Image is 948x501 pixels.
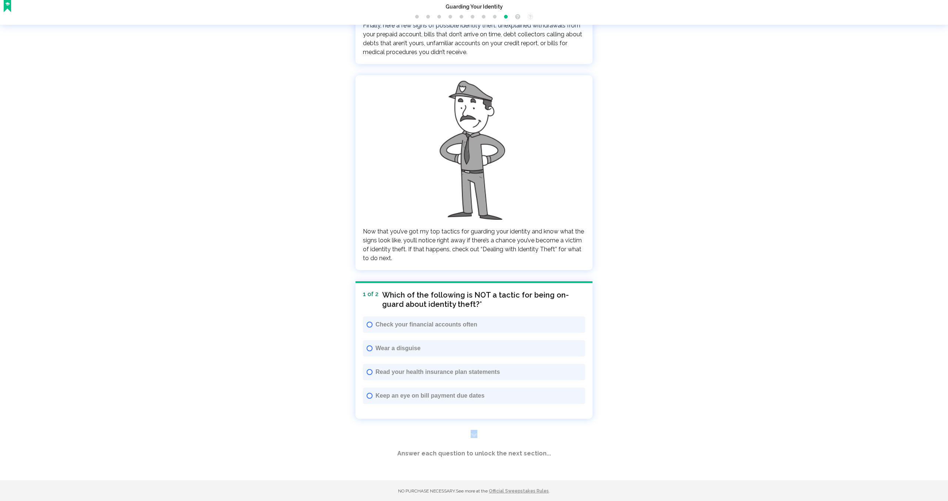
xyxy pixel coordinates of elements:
button: Keep an eye on bill payment due dates [363,388,585,404]
button: Wear a disguise [363,340,585,356]
span: Finally, here a few signs of possible identity theft: unexplained withdrawals from your prepaid a... [363,22,582,56]
a: Official Sweepstakes Rules [489,488,549,494]
button: Check your financial accounts often [363,316,585,333]
span: Now that you’ve got my top tactics for guarding your identity and know what the signs look like, ... [363,228,584,262]
span: 1 of 2 [363,291,378,298]
h3: Guarding Your Identity [4,4,944,10]
span: Wear a disguise [375,344,581,353]
span: Read your health insurance plan statements [375,368,581,376]
strong: Answer each question to unlock the next section... [397,450,551,457]
span: Keep an eye on bill payment due dates [375,391,581,400]
p: See more at the . [355,488,592,494]
span: Check your financial accounts often [375,320,581,329]
b: ✍ [5,2,10,7]
span: Which of the following is NOT a tactic for being on-guard about identity theft?* [382,291,585,309]
span: No purchase necessary. [398,488,456,494]
b: ⬇ [471,430,477,437]
button: Read your health insurance plan statements [363,364,585,380]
